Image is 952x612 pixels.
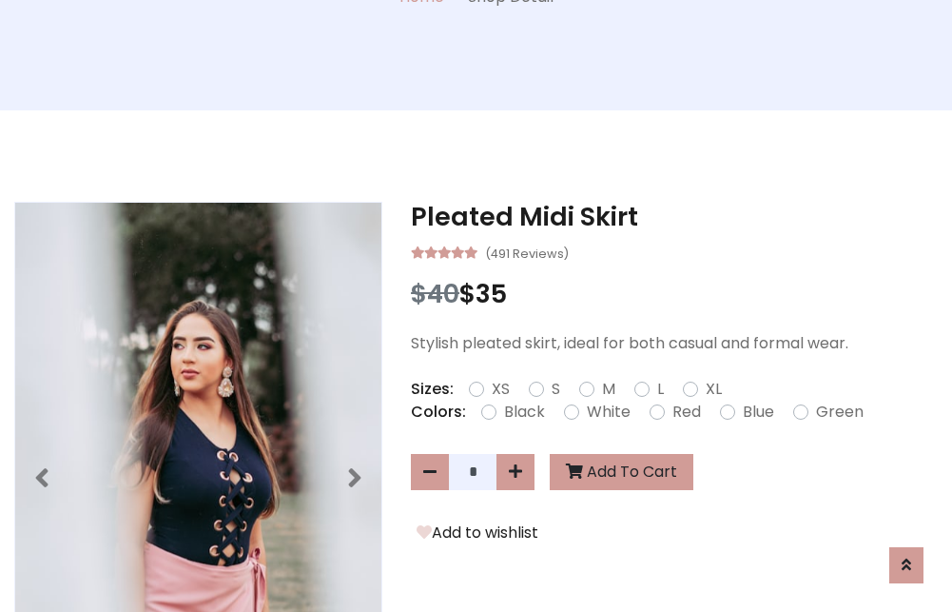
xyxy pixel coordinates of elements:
[411,276,459,311] span: $40
[657,378,664,401] label: L
[411,401,466,424] p: Colors:
[504,401,545,424] label: Black
[411,521,544,545] button: Add to wishlist
[411,378,454,401] p: Sizes:
[411,279,938,309] h3: $
[672,401,701,424] label: Red
[411,332,938,355] p: Stylish pleated skirt, ideal for both casual and formal wear.
[476,276,507,311] span: 35
[550,454,693,490] button: Add To Cart
[587,401,631,424] label: White
[485,241,569,264] small: (491 Reviews)
[411,202,938,232] h3: Pleated Midi Skirt
[602,378,615,401] label: M
[816,401,864,424] label: Green
[706,378,722,401] label: XL
[492,378,510,401] label: XS
[552,378,560,401] label: S
[743,401,774,424] label: Blue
